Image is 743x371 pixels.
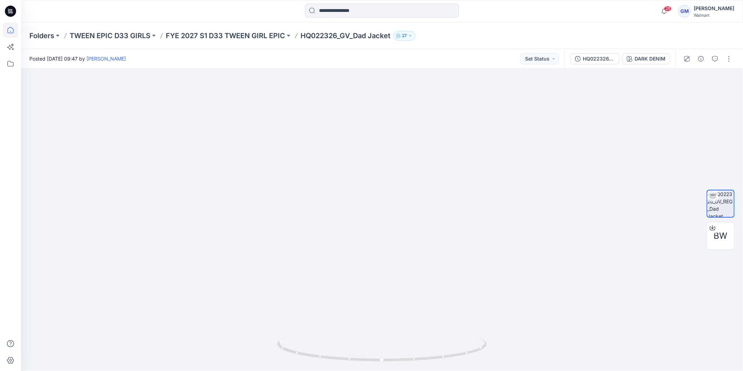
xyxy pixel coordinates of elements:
span: Posted [DATE] 09:47 by [29,55,126,62]
a: Folders [29,31,54,41]
a: [PERSON_NAME] [86,56,126,62]
p: 27 [402,32,407,40]
a: TWEEN EPIC D33 GIRLS [70,31,150,41]
div: Walmart [694,13,734,18]
div: GM [678,5,691,17]
div: [PERSON_NAME] [694,4,734,13]
a: FYE 2027 S1 D33 TWEEN GIRL EPIC [166,31,285,41]
div: HQ022326_GV_Dad Jacket [583,55,615,63]
div: DARK DENIM [635,55,665,63]
span: BW [714,230,728,242]
span: 25 [664,6,672,12]
img: HQ022326_GV_REG_Dad Jacket [707,190,734,217]
p: HQ022326_GV_Dad Jacket [300,31,390,41]
button: Details [695,53,707,64]
button: HQ022326_GV_Dad Jacket [571,53,620,64]
button: DARK DENIM [622,53,670,64]
button: 27 [393,31,416,41]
